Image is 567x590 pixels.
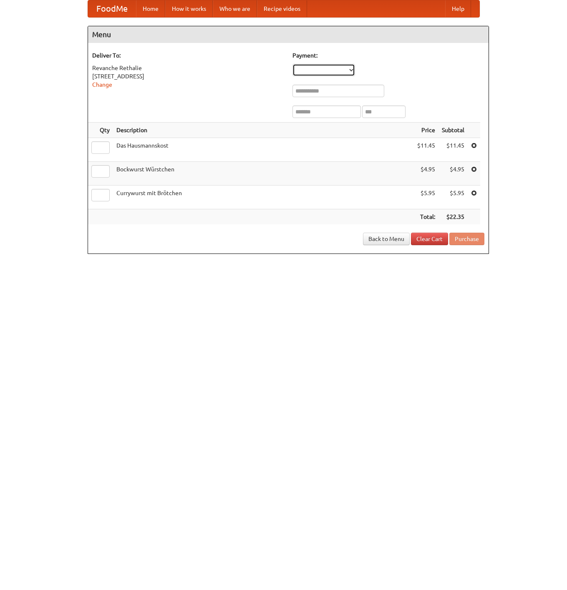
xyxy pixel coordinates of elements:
[414,162,438,186] td: $4.95
[113,123,414,138] th: Description
[213,0,257,17] a: Who we are
[414,186,438,209] td: $5.95
[411,233,448,245] a: Clear Cart
[113,138,414,162] td: Das Hausmannskost
[414,209,438,225] th: Total:
[92,51,284,60] h5: Deliver To:
[113,186,414,209] td: Currywurst mit Brötchen
[92,64,284,72] div: Revanche Rethalie
[136,0,165,17] a: Home
[88,123,113,138] th: Qty
[438,162,468,186] td: $4.95
[438,123,468,138] th: Subtotal
[113,162,414,186] td: Bockwurst Würstchen
[165,0,213,17] a: How it works
[88,0,136,17] a: FoodMe
[449,233,484,245] button: Purchase
[414,138,438,162] td: $11.45
[363,233,410,245] a: Back to Menu
[92,81,112,88] a: Change
[414,123,438,138] th: Price
[438,209,468,225] th: $22.35
[88,26,489,43] h4: Menu
[438,138,468,162] td: $11.45
[438,186,468,209] td: $5.95
[292,51,484,60] h5: Payment:
[257,0,307,17] a: Recipe videos
[92,72,284,80] div: [STREET_ADDRESS]
[445,0,471,17] a: Help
